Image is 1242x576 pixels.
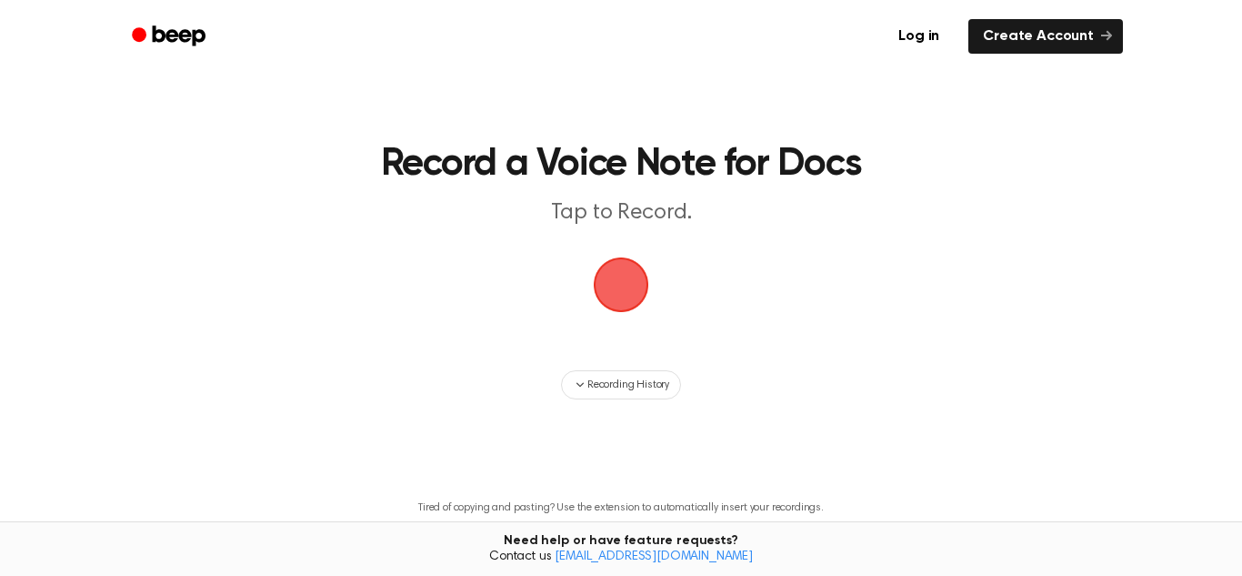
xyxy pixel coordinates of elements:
h1: Record a Voice Note for Docs [196,146,1046,184]
a: [EMAIL_ADDRESS][DOMAIN_NAME] [555,551,753,563]
a: Beep [119,19,222,55]
p: Tap to Record. [272,198,970,228]
span: Contact us [11,550,1231,566]
p: Tired of copying and pasting? Use the extension to automatically insert your recordings. [418,501,824,515]
a: Create Account [968,19,1123,54]
span: Recording History [587,377,669,393]
a: Log in [880,15,957,57]
img: Beep Logo [594,258,648,312]
button: Recording History [561,370,681,399]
